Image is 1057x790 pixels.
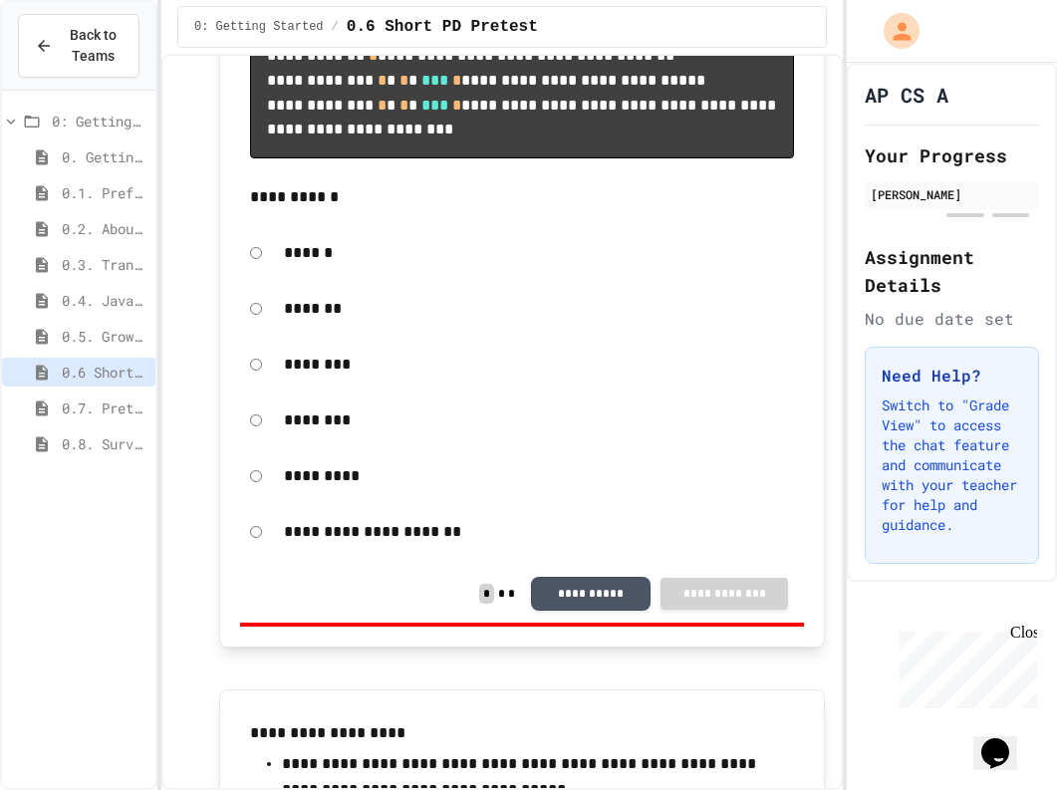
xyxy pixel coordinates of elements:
div: [PERSON_NAME] [871,185,1033,203]
span: 0: Getting Started [194,19,324,35]
span: 0.6 Short PD Pretest [62,362,147,383]
div: My Account [863,8,925,54]
iframe: chat widget [892,624,1037,708]
span: 0.5. Growth Mindset and Pair Programming [62,326,147,347]
h2: Assignment Details [865,243,1039,299]
span: 0. Getting Started [62,146,147,167]
h1: AP CS A [865,81,948,109]
iframe: chat widget [973,710,1037,770]
div: Chat with us now!Close [8,8,137,127]
span: 0.6 Short PD Pretest [347,15,538,39]
span: Back to Teams [65,25,123,67]
div: No due date set [865,307,1039,331]
span: 0.3. Transitioning from AP CSP to AP CSA [62,254,147,275]
span: 0.1. Preface [62,182,147,203]
span: 0.2. About the AP CSA Exam [62,218,147,239]
span: 0: Getting Started [52,111,147,132]
span: / [332,19,339,35]
span: 0.8. Survey [62,433,147,454]
span: 0.7. Pretest for the AP CSA Exam [62,397,147,418]
p: Switch to "Grade View" to access the chat feature and communicate with your teacher for help and ... [882,395,1022,535]
h3: Need Help? [882,364,1022,388]
span: 0.4. Java Development Environments [62,290,147,311]
h2: Your Progress [865,141,1039,169]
